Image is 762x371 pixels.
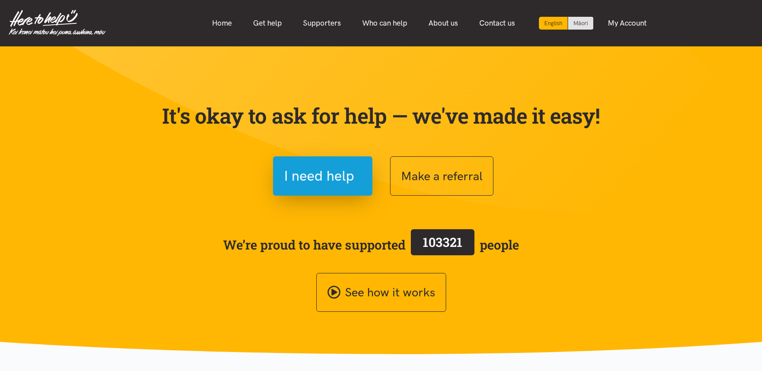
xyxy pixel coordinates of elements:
button: Make a referral [390,156,493,196]
div: Current language [539,17,568,30]
a: 103321 [406,227,480,262]
a: Contact us [469,14,526,33]
a: About us [418,14,469,33]
a: Who can help [352,14,418,33]
span: I need help [284,165,354,187]
a: Switch to Te Reo Māori [568,17,593,30]
p: It's okay to ask for help — we've made it easy! [160,103,602,129]
div: Language toggle [539,17,594,30]
a: Get help [243,14,292,33]
span: 103321 [423,234,463,250]
a: Home [201,14,243,33]
button: I need help [273,156,372,196]
a: My Account [597,14,657,33]
img: Home [9,10,106,36]
a: Supporters [292,14,352,33]
a: See how it works [316,273,446,312]
span: We’re proud to have supported people [223,227,519,262]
